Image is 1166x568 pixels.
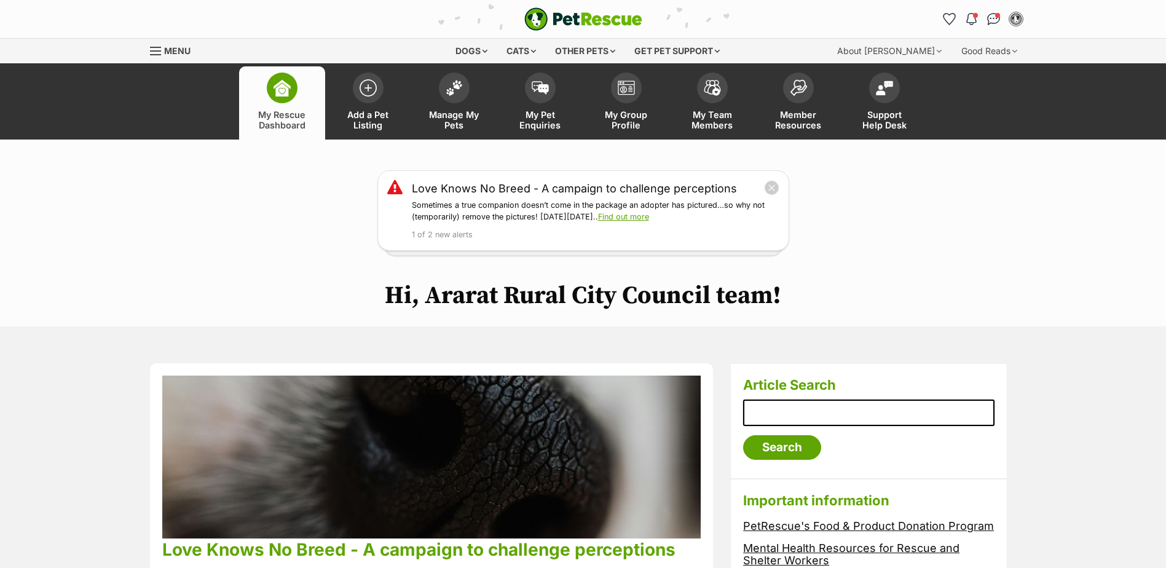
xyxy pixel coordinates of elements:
[412,180,737,197] a: Love Knows No Breed - A campaign to challenge perceptions
[583,66,669,140] a: My Group Profile
[966,13,976,25] img: notifications-46538b983faf8c2785f20acdc204bb7945ddae34d4c08c2a6579f10ce5e182be.svg
[984,9,1004,29] a: Conversations
[446,80,463,96] img: manage-my-pets-icon-02211641906a0b7f246fdf0571729dbe1e7629f14944591b6c1af311fb30b64b.svg
[341,109,396,130] span: Add a Pet Listing
[513,109,568,130] span: My Pet Enquiries
[743,519,994,532] a: PetRescue's Food & Product Donation Program
[427,109,482,130] span: Manage My Pets
[239,66,325,140] a: My Rescue Dashboard
[412,229,779,241] p: 1 of 2 new alerts
[771,109,826,130] span: Member Resources
[618,81,635,95] img: group-profile-icon-3fa3cf56718a62981997c0bc7e787c4b2cf8bcc04b72c1350f741eb67cf2f40e.svg
[743,492,995,509] h3: Important information
[953,39,1026,63] div: Good Reads
[987,13,1000,25] img: chat-41dd97257d64d25036548639549fe6c8038ab92f7586957e7f3b1b290dea8141.svg
[498,39,545,63] div: Cats
[598,212,649,221] a: Find out more
[546,39,624,63] div: Other pets
[876,81,893,95] img: help-desk-icon-fdf02630f3aa405de69fd3d07c3f3aa587a6932b1a1747fa1d2bba05be0121f9.svg
[743,376,995,393] h3: Article Search
[1006,9,1026,29] button: My account
[743,435,821,460] input: Search
[532,81,549,95] img: pet-enquiries-icon-7e3ad2cf08bfb03b45e93fb7055b45f3efa6380592205ae92323e6603595dc1f.svg
[829,39,950,63] div: About [PERSON_NAME]
[447,39,496,63] div: Dogs
[524,7,642,31] img: logo-e224e6f780fb5917bec1dbf3a21bbac754714ae5b6737aabdf751b685950b380.svg
[162,376,701,538] img: qlpmmvihh7jrrcblay3l.jpg
[274,79,291,97] img: dashboard-icon-eb2f2d2d3e046f16d808141f083e7271f6b2e854fb5c12c21221c1fb7104beca.svg
[940,9,959,29] a: Favourites
[497,66,583,140] a: My Pet Enquiries
[254,109,310,130] span: My Rescue Dashboard
[743,542,959,567] a: Mental Health Resources for Rescue and Shelter Workers
[411,66,497,140] a: Manage My Pets
[755,66,841,140] a: Member Resources
[962,9,982,29] button: Notifications
[150,39,199,61] a: Menu
[360,79,377,97] img: add-pet-listing-icon-0afa8454b4691262ce3f59096e99ab1cd57d4a30225e0717b998d2c9b9846f56.svg
[669,66,755,140] a: My Team Members
[162,539,676,560] a: Love Knows No Breed - A campaign to challenge perceptions
[940,9,1026,29] ul: Account quick links
[764,180,779,195] button: close
[704,80,721,96] img: team-members-icon-5396bd8760b3fe7c0b43da4ab00e1e3bb1a5d9ba89233759b79545d2d3fc5d0d.svg
[626,39,728,63] div: Get pet support
[1010,13,1022,25] img: Lyndon Turner profile pic
[164,45,191,56] span: Menu
[599,109,654,130] span: My Group Profile
[325,66,411,140] a: Add a Pet Listing
[790,79,807,96] img: member-resources-icon-8e73f808a243e03378d46382f2149f9095a855e16c252ad45f914b54edf8863c.svg
[857,109,912,130] span: Support Help Desk
[685,109,740,130] span: My Team Members
[412,200,779,223] p: Sometimes a true companion doesn’t come in the package an adopter has pictured…so why not (tempor...
[524,7,642,31] a: PetRescue
[841,66,928,140] a: Support Help Desk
